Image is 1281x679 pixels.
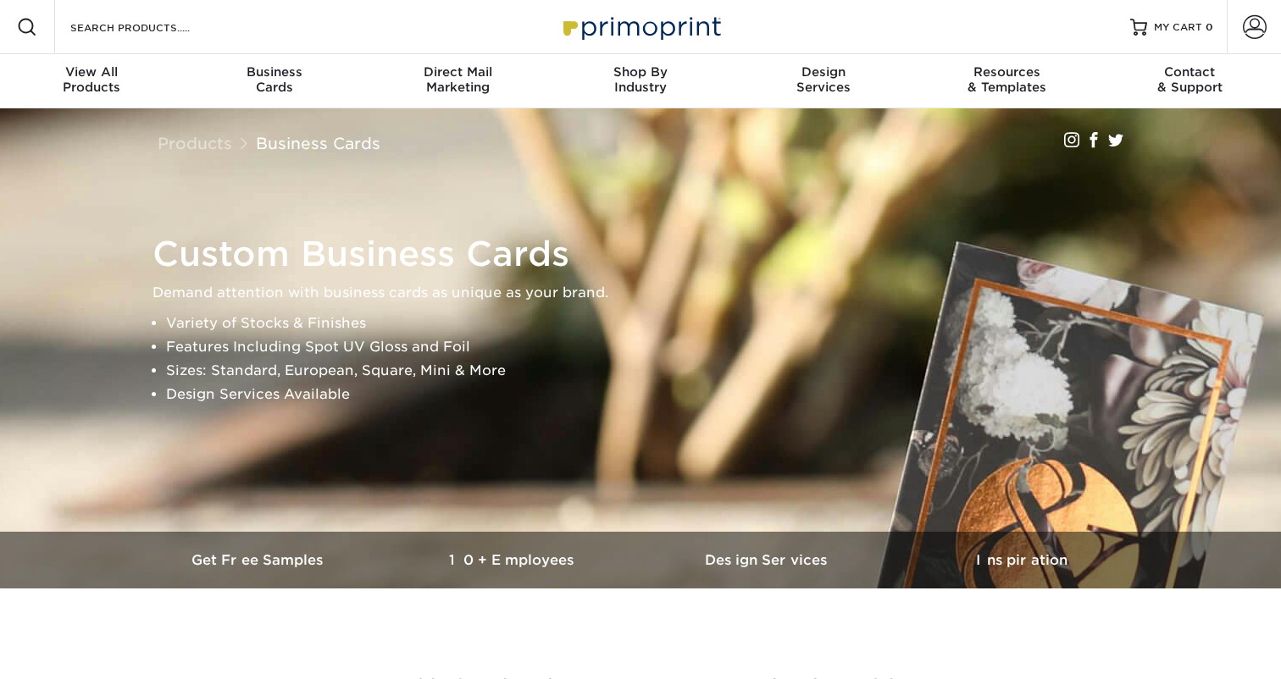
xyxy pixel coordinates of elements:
p: Demand attention with business cards as unique as your brand. [152,281,1144,305]
h1: Custom Business Cards [152,234,1144,274]
li: Sizes: Standard, European, Square, Mini & More [166,359,1144,383]
a: Products [158,134,232,152]
li: Features Including Spot UV Gloss and Foil [166,335,1144,359]
li: Design Services Available [166,383,1144,406]
div: Services [732,64,915,95]
h3: 10+ Employees [386,552,640,568]
span: Business [183,64,366,80]
span: Direct Mail [366,64,549,80]
h3: Inspiration [895,552,1149,568]
div: Marketing [366,64,549,95]
a: DesignServices [732,54,915,108]
span: Design [732,64,915,80]
a: Design Services [640,532,895,588]
a: Get Free Samples [132,532,386,588]
a: Resources& Templates [915,54,1098,108]
li: Variety of Stocks & Finishes [166,312,1144,335]
span: MY CART [1154,20,1202,35]
h3: Design Services [640,552,895,568]
a: Direct MailMarketing [366,54,549,108]
span: 0 [1206,21,1213,33]
span: Resources [915,64,1098,80]
input: SEARCH PRODUCTS..... [69,17,234,37]
span: Contact [1098,64,1281,80]
div: & Templates [915,64,1098,95]
img: Primoprint [556,8,725,45]
div: Cards [183,64,366,95]
a: Shop ByIndustry [549,54,732,108]
a: Inspiration [895,532,1149,588]
a: 10+ Employees [386,532,640,588]
div: Industry [549,64,732,95]
a: BusinessCards [183,54,366,108]
a: Contact& Support [1098,54,1281,108]
div: & Support [1098,64,1281,95]
span: Shop By [549,64,732,80]
a: Business Cards [256,134,380,152]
